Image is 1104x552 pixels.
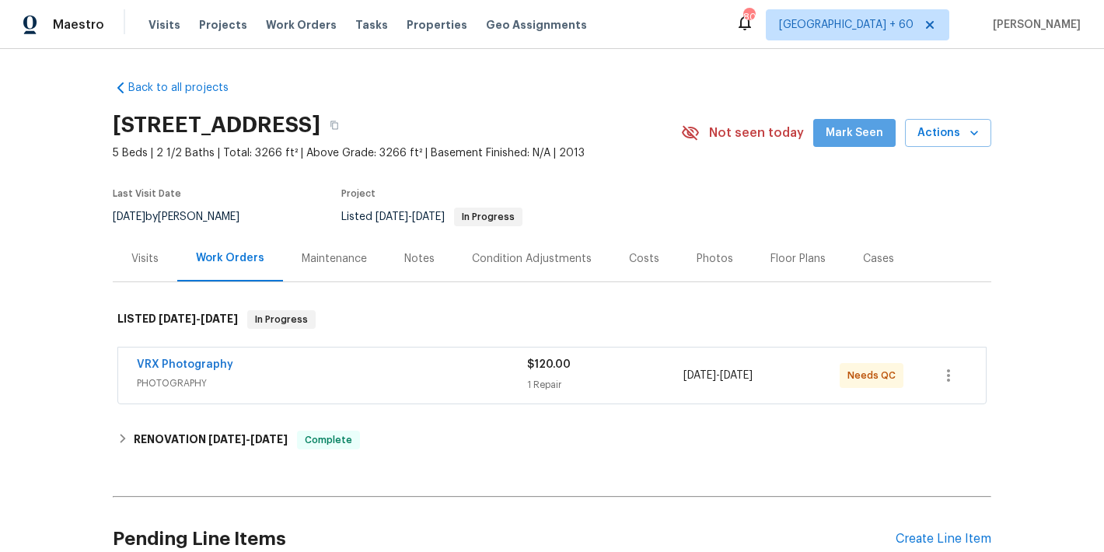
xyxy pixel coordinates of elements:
div: Floor Plans [770,251,826,267]
span: Work Orders [266,17,337,33]
div: Costs [629,251,659,267]
span: PHOTOGRAPHY [137,376,527,391]
span: Maestro [53,17,104,33]
div: 809 [743,9,754,25]
span: [DATE] [250,434,288,445]
span: Last Visit Date [113,189,181,198]
span: [DATE] [412,211,445,222]
span: - [159,313,238,324]
span: [DATE] [113,211,145,222]
div: RENOVATION [DATE]-[DATE]Complete [113,421,991,459]
button: Actions [905,119,991,148]
span: Project [341,189,376,198]
button: Copy Address [320,111,348,139]
span: [GEOGRAPHIC_DATA] + 60 [779,17,914,33]
span: [DATE] [720,370,753,381]
div: LISTED [DATE]-[DATE]In Progress [113,295,991,344]
a: VRX Photography [137,359,233,370]
span: [PERSON_NAME] [987,17,1081,33]
span: Actions [917,124,979,143]
span: In Progress [249,312,314,327]
span: $120.00 [527,359,571,370]
div: Cases [863,251,894,267]
div: Notes [404,251,435,267]
span: Complete [299,432,358,448]
span: Not seen today [709,125,804,141]
div: Work Orders [196,250,264,266]
span: - [208,434,288,445]
div: Condition Adjustments [472,251,592,267]
span: Tasks [355,19,388,30]
span: 5 Beds | 2 1/2 Baths | Total: 3266 ft² | Above Grade: 3266 ft² | Basement Finished: N/A | 2013 [113,145,681,161]
h6: LISTED [117,310,238,329]
span: - [376,211,445,222]
span: [DATE] [683,370,716,381]
div: Visits [131,251,159,267]
span: Listed [341,211,522,222]
div: 1 Repair [527,377,683,393]
a: Back to all projects [113,80,262,96]
span: Projects [199,17,247,33]
span: [DATE] [376,211,408,222]
h6: RENOVATION [134,431,288,449]
h2: [STREET_ADDRESS] [113,117,320,133]
div: Photos [697,251,733,267]
div: Create Line Item [896,532,991,547]
span: [DATE] [201,313,238,324]
span: [DATE] [208,434,246,445]
span: Properties [407,17,467,33]
span: Mark Seen [826,124,883,143]
div: Maintenance [302,251,367,267]
span: Visits [148,17,180,33]
span: - [683,368,753,383]
span: [DATE] [159,313,196,324]
span: Needs QC [847,368,902,383]
span: In Progress [456,212,521,222]
span: Geo Assignments [486,17,587,33]
div: by [PERSON_NAME] [113,208,258,226]
button: Mark Seen [813,119,896,148]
